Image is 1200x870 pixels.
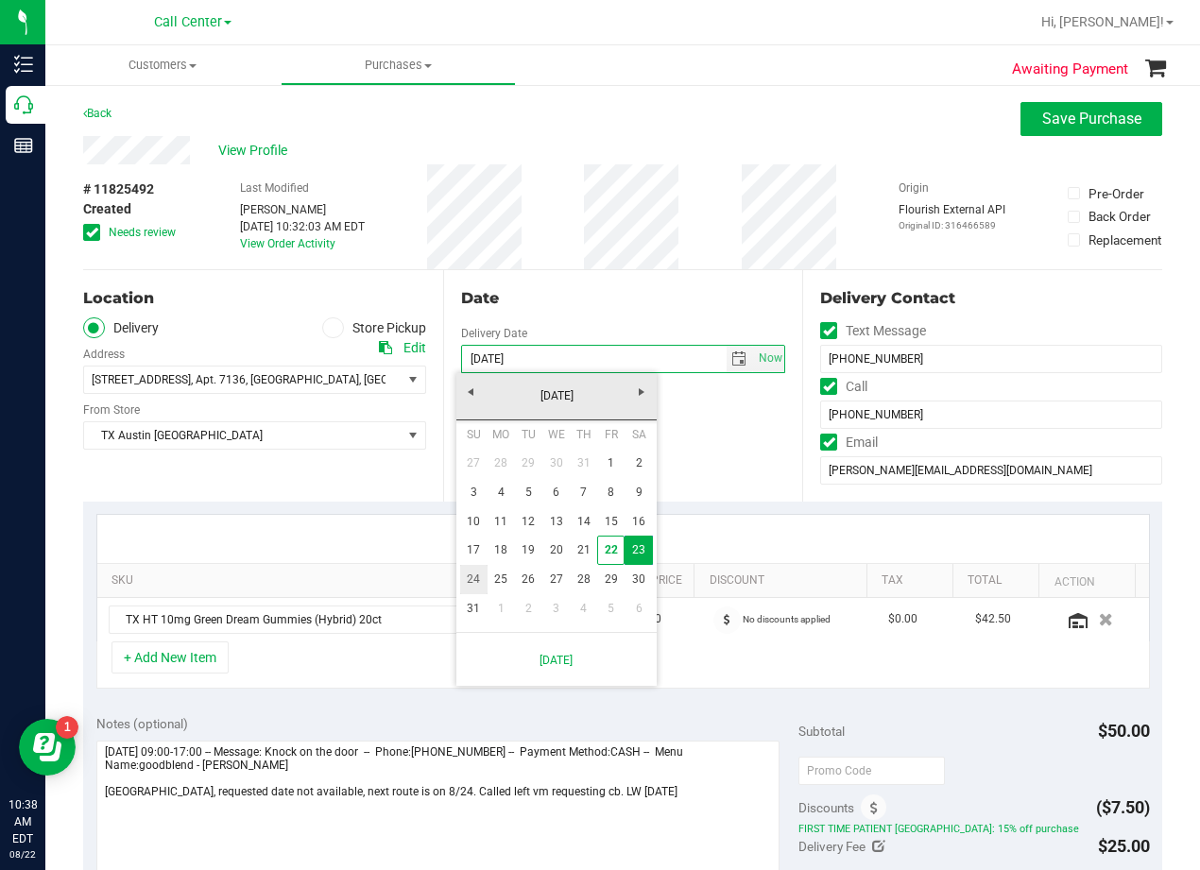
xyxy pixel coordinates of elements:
label: Store Pickup [322,317,426,339]
a: 30 [542,449,570,478]
inline-svg: Inventory [14,55,33,74]
a: SKU [111,573,506,589]
a: 20 [542,536,570,565]
button: Save Purchase [1020,102,1162,136]
p: 08/22 [9,847,37,861]
div: Pre-Order [1089,184,1144,203]
a: 25 [488,565,515,594]
span: View Profile [218,141,294,161]
inline-svg: Call Center [14,95,33,114]
iframe: Resource center [19,719,76,776]
th: Thursday [570,420,597,449]
p: Original ID: 316466589 [899,218,1005,232]
a: 11 [488,507,515,537]
a: 27 [542,565,570,594]
a: 18 [488,536,515,565]
iframe: Resource center unread badge [56,716,78,739]
div: Flourish External API [899,201,1005,232]
a: 15 [597,507,625,537]
a: Next [627,378,657,407]
span: select [753,346,784,372]
span: Purchases [282,57,515,74]
a: View Order Activity [240,237,335,250]
a: 24 [460,565,488,594]
a: 4 [570,594,597,623]
input: Promo Code [798,757,945,785]
a: 12 [515,507,542,537]
label: Call [820,373,867,401]
label: From Store [83,401,140,418]
span: Save Purchase [1042,110,1141,128]
a: 7 [570,478,597,507]
a: 28 [570,565,597,594]
a: 26 [515,565,542,594]
span: $0.00 [888,610,917,628]
span: select [402,422,425,449]
a: 6 [625,594,652,623]
td: Current focused date is Saturday, August 23, 2025 [625,536,652,565]
a: 16 [625,507,652,537]
a: 3 [542,594,570,623]
span: select [727,346,754,372]
span: ($7.50) [1096,797,1150,817]
label: Last Modified [240,179,309,196]
inline-svg: Reports [14,136,33,155]
div: Replacement [1089,230,1161,249]
span: $25.00 [1098,836,1150,856]
span: Awaiting Payment [1012,59,1128,80]
div: Delivery Contact [820,287,1162,310]
a: 30 [625,565,652,594]
th: Tuesday [515,420,542,449]
a: 6 [542,478,570,507]
button: + Add New Item [111,641,229,674]
span: Customers [45,57,281,74]
th: Monday [488,420,515,449]
a: Purchases [281,45,516,85]
div: Location [83,287,426,310]
div: Date [461,287,786,310]
span: $42.50 [975,610,1011,628]
span: $50.00 [1098,721,1150,741]
span: Hi, [PERSON_NAME]! [1041,14,1164,29]
a: 23 [625,536,652,565]
a: Discount [710,573,860,589]
a: 2 [625,449,652,478]
a: 1 [488,594,515,623]
a: 14 [570,507,597,537]
th: Wednesday [542,420,570,449]
a: 17 [460,536,488,565]
span: , [GEOGRAPHIC_DATA] [359,373,472,386]
a: Customers [45,45,281,85]
input: Format: (999) 999-9999 [820,401,1162,429]
div: Copy address to clipboard [379,338,392,358]
input: Format: (999) 999-9999 [820,345,1162,373]
span: [STREET_ADDRESS] [92,373,191,386]
a: [DATE] [467,640,646,679]
span: NO DATA FOUND [109,606,506,634]
div: Edit [403,338,426,358]
span: FIRST TIME PATIENT [GEOGRAPHIC_DATA]: 15% off purchase [798,822,1150,835]
a: 21 [570,536,597,565]
a: 10 [460,507,488,537]
a: 29 [515,449,542,478]
label: Address [83,346,125,363]
div: [DATE] 10:32:03 AM EDT [240,218,365,235]
a: Tax [882,573,946,589]
a: 13 [542,507,570,537]
a: 3 [460,478,488,507]
a: 5 [597,594,625,623]
th: Sunday [460,420,488,449]
a: 1 [597,449,625,478]
span: Call Center [154,14,222,30]
label: Origin [899,179,929,196]
a: Back [83,107,111,120]
i: Edit Delivery Fee [872,840,885,853]
span: # 11825492 [83,179,154,199]
span: , [GEOGRAPHIC_DATA] [246,373,359,386]
a: 22 [597,536,625,565]
label: Text Message [820,317,926,345]
label: Email [820,429,878,456]
a: 29 [597,565,625,594]
span: No discounts applied [743,614,831,624]
p: 10:38 AM EDT [9,796,37,847]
